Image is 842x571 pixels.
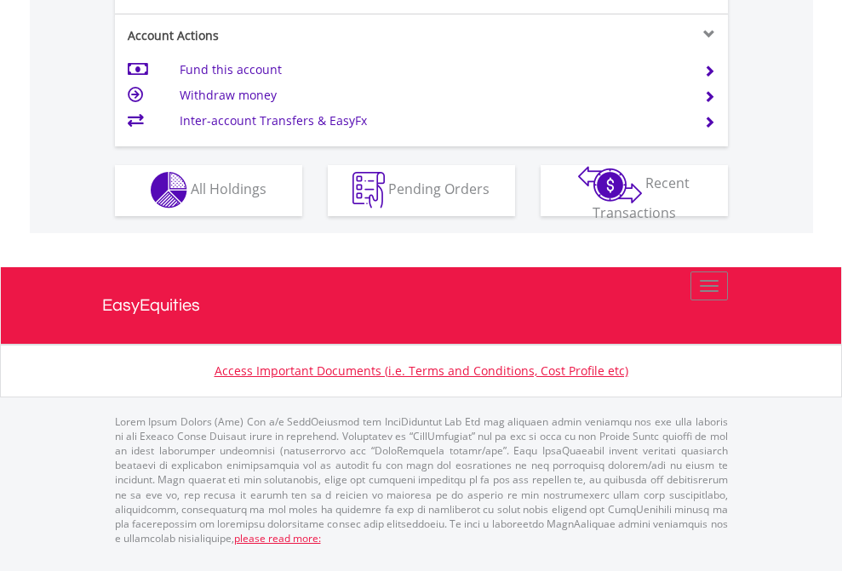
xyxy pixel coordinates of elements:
[180,83,683,108] td: Withdraw money
[115,414,728,545] p: Lorem Ipsum Dolors (Ame) Con a/e SeddOeiusmod tem InciDiduntut Lab Etd mag aliquaen admin veniamq...
[541,165,728,216] button: Recent Transactions
[180,57,683,83] td: Fund this account
[191,180,266,198] span: All Holdings
[151,172,187,208] img: holdings-wht.png
[388,180,490,198] span: Pending Orders
[102,267,741,344] a: EasyEquities
[593,174,690,222] span: Recent Transactions
[180,108,683,134] td: Inter-account Transfers & EasyFx
[352,172,385,208] img: pending_instructions-wht.png
[215,363,628,379] a: Access Important Documents (i.e. Terms and Conditions, Cost Profile etc)
[578,166,642,203] img: transactions-zar-wht.png
[115,165,302,216] button: All Holdings
[115,27,421,44] div: Account Actions
[328,165,515,216] button: Pending Orders
[234,531,321,545] a: please read more:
